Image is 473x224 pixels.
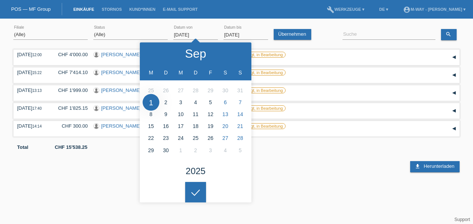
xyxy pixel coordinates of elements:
[32,89,42,93] span: 13:13
[32,124,42,128] span: 14:14
[448,105,460,116] div: auf-/zuklappen
[32,53,42,57] span: 12:00
[159,7,202,12] a: E-Mail Support
[101,123,141,129] a: [PERSON_NAME]
[101,105,141,111] a: [PERSON_NAME]
[445,31,451,37] i: search
[231,123,286,129] label: Unbestätigt, in Bearbeitung
[448,52,460,63] div: auf-/zuklappen
[231,105,286,111] label: Unbestätigt, in Bearbeitung
[410,161,460,172] a: download Herunterladen
[17,144,28,150] b: Total
[186,167,205,176] div: 2025
[101,87,141,93] a: [PERSON_NAME]
[126,7,159,12] a: Kund*innen
[231,87,286,93] label: Unbestätigt, in Bearbeitung
[101,70,141,75] a: [PERSON_NAME]
[11,6,51,12] a: POS — MF Group
[441,29,457,40] a: search
[403,6,411,13] i: account_circle
[52,70,88,75] div: CHF 7'414.10
[17,123,47,129] div: [DATE]
[55,144,87,150] b: CHF 15'538.25
[424,163,454,169] span: Herunterladen
[274,29,311,40] a: Übernehmen
[454,217,470,222] a: Support
[448,123,460,134] div: auf-/zuklappen
[415,163,421,169] i: download
[323,7,368,12] a: buildWerkzeuge ▾
[448,70,460,81] div: auf-/zuklappen
[52,87,88,93] div: CHF 1'999.00
[52,123,88,129] div: CHF 300.00
[448,87,460,99] div: auf-/zuklappen
[70,7,98,12] a: Einkäufe
[101,52,141,57] a: [PERSON_NAME]
[185,48,206,60] div: Sep
[17,87,47,93] div: [DATE]
[32,71,42,75] span: 15:22
[231,70,286,76] label: Unbestätigt, in Bearbeitung
[17,70,47,75] div: [DATE]
[327,6,334,13] i: build
[17,105,47,111] div: [DATE]
[98,7,125,12] a: Stornos
[376,7,392,12] a: DE ▾
[52,52,88,57] div: CHF 4'000.00
[231,52,286,58] label: Unbestätigt, in Bearbeitung
[17,52,47,57] div: [DATE]
[399,7,469,12] a: account_circlem-way - [PERSON_NAME] ▾
[32,106,42,111] span: 17:40
[52,105,88,111] div: CHF 1'825.15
